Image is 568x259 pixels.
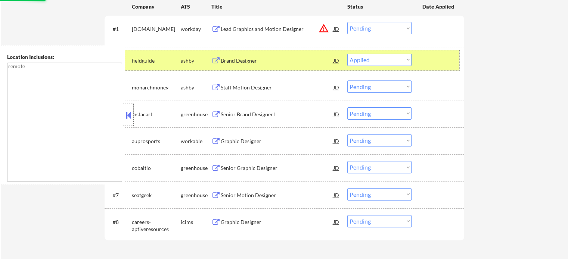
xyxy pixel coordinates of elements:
div: #1 [113,25,126,33]
div: seatgeek [132,192,181,199]
div: #7 [113,192,126,199]
div: Brand Designer [221,57,333,64]
div: Date Applied [422,3,455,10]
div: Graphic Designer [221,138,333,145]
div: careers-aptiveresources [132,218,181,233]
div: JD [333,22,340,35]
div: Title [211,3,340,10]
div: Graphic Designer [221,218,333,226]
div: ashby [181,57,211,64]
div: [DOMAIN_NAME] [132,25,181,33]
div: Staff Motion Designer [221,84,333,91]
div: JD [333,54,340,67]
div: JD [333,80,340,94]
div: greenhouse [181,111,211,118]
div: JD [333,188,340,202]
div: Senior Brand Designer I [221,111,333,118]
div: cobaltio [132,164,181,172]
div: Lead Graphics and Motion Designer [221,25,333,33]
div: ATS [181,3,211,10]
div: greenhouse [181,164,211,172]
div: JD [333,107,340,121]
div: JD [333,134,340,148]
div: #8 [113,218,126,226]
div: auprosports [132,138,181,145]
button: warning_amber [319,23,329,34]
div: Company [132,3,181,10]
div: monarchmoney [132,84,181,91]
div: workday [181,25,211,33]
div: workable [181,138,211,145]
div: ashby [181,84,211,91]
div: Senior Motion Designer [221,192,333,199]
div: JD [333,161,340,174]
div: instacart [132,111,181,118]
div: Senior Graphic Designer [221,164,333,172]
div: icims [181,218,211,226]
div: greenhouse [181,192,211,199]
div: Location Inclusions: [7,53,122,61]
div: JD [333,215,340,228]
div: fieldguide [132,57,181,64]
